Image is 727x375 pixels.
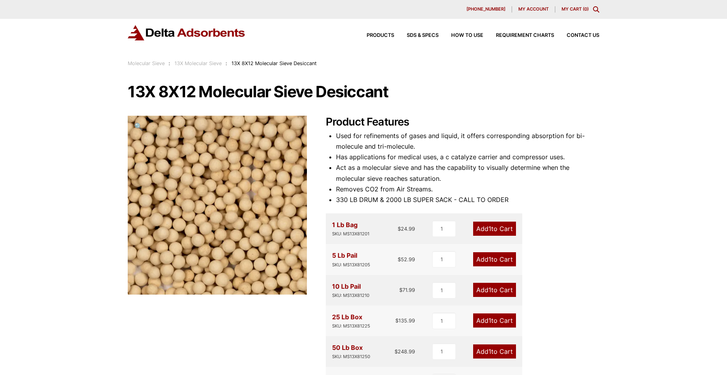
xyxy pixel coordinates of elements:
span: : [226,60,227,66]
bdi: 135.99 [395,317,415,324]
a: Add1to Cart [473,252,516,266]
a: Add1to Cart [473,344,516,359]
div: Toggle Modal Content [593,6,599,13]
span: 13X 8X12 Molecular Sieve Desiccant [231,60,317,66]
a: How to Use [439,33,483,38]
div: 1 Lb Bag [332,220,369,238]
span: $ [398,256,401,262]
span: My account [518,7,549,11]
li: Act as a molecular sieve and has the capability to visually determine when the molecular sieve re... [336,162,599,184]
a: Add1to Cart [473,283,516,297]
li: Has applications for medical uses, a c catalyze carrier and compressor uses. [336,152,599,162]
span: $ [395,348,398,355]
span: SDS & SPECS [407,33,439,38]
span: [PHONE_NUMBER] [466,7,505,11]
bdi: 52.99 [398,256,415,262]
a: My Cart (0) [562,6,589,12]
div: 5 Lb Pail [332,250,370,268]
div: SKU: MS13X81201 [332,230,369,238]
a: View full-screen image gallery [128,116,149,137]
span: Requirement Charts [496,33,554,38]
span: 1 [488,286,491,294]
span: How to Use [451,33,483,38]
a: Add1to Cart [473,313,516,328]
span: Products [367,33,394,38]
a: SDS & SPECS [394,33,439,38]
a: [PHONE_NUMBER] [460,6,512,13]
a: Contact Us [554,33,599,38]
div: 10 Lb Pail [332,281,369,299]
a: 13X Molecular Sieve [174,60,222,66]
bdi: 71.99 [399,287,415,293]
div: SKU: MS13X81225 [332,322,370,330]
div: SKU: MS13X81205 [332,261,370,269]
span: 🔍 [134,122,143,131]
span: 0 [584,6,587,12]
span: 1 [488,317,491,324]
img: Delta Adsorbents [128,25,246,40]
bdi: 248.99 [395,348,415,355]
span: 1 [488,255,491,263]
span: 1 [488,225,491,233]
a: Requirement Charts [483,33,554,38]
div: 50 Lb Box [332,342,370,360]
li: 330 LB DRUM & 2000 LB SUPER SACK - CALL TO ORDER [336,195,599,205]
span: : [169,60,170,66]
a: Molecular Sieve [128,60,165,66]
h2: Product Features [326,116,599,129]
a: Products [354,33,394,38]
span: $ [398,226,401,232]
div: SKU: MS13X81210 [332,292,369,299]
bdi: 24.99 [398,226,415,232]
span: 1 [488,348,491,355]
div: 25 Lb Box [332,312,370,330]
h1: 13X 8X12 Molecular Sieve Desiccant [128,84,599,100]
li: Used for refinements of gases and liquid, it offers corresponding absorption for bi-molecule and ... [336,131,599,152]
a: My account [512,6,555,13]
span: $ [399,287,402,293]
a: Add1to Cart [473,222,516,236]
span: Contact Us [567,33,599,38]
li: Removes CO2 from Air Streams. [336,184,599,195]
span: $ [395,317,398,324]
div: SKU: MS13X81250 [332,353,370,360]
